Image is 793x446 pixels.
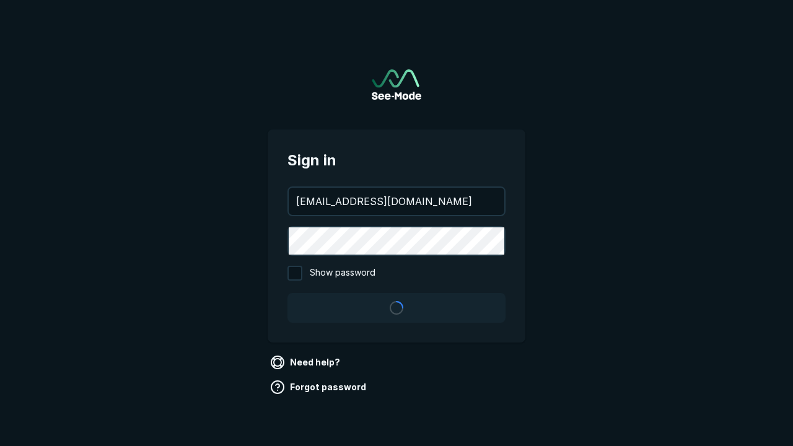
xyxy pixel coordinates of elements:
a: Forgot password [268,377,371,397]
img: See-Mode Logo [372,69,421,100]
a: Go to sign in [372,69,421,100]
span: Sign in [287,149,506,172]
span: Show password [310,266,375,281]
a: Need help? [268,352,345,372]
input: your@email.com [289,188,504,215]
